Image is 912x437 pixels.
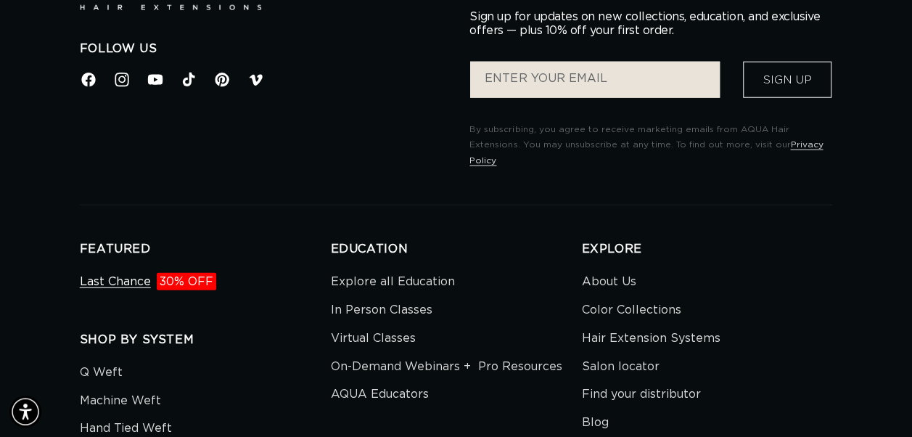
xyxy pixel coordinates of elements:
[80,387,161,415] a: Machine Weft
[331,296,432,324] a: In Person Classes
[469,10,832,38] p: Sign up for updates on new collections, education, and exclusive offers — plus 10% off your first...
[80,242,331,257] h2: FEATURED
[331,271,455,296] a: Explore all Education
[581,296,681,324] a: Color Collections
[839,367,912,437] iframe: Chat Widget
[331,242,582,257] h2: EDUCATION
[331,380,429,409] a: AQUA Educators
[80,271,216,296] a: Last Chance30% OFF
[80,41,448,57] h2: Follow Us
[581,242,832,257] h2: EXPLORE
[331,324,416,353] a: Virtual Classes
[470,62,720,98] input: ENTER YOUR EMAIL
[581,353,659,381] a: Salon locator
[80,332,331,348] h2: SHOP BY SYSTEM
[9,396,41,428] div: Accessibility Menu
[469,122,832,169] p: By subscribing, you agree to receive marketing emails from AQUA Hair Extensions. You may unsubscr...
[581,409,608,437] a: Blog
[157,273,216,290] span: 30% OFF
[80,362,123,387] a: Q Weft
[581,380,700,409] a: Find your distributor
[331,353,562,381] a: On-Demand Webinars + Pro Resources
[743,62,831,98] button: Sign Up
[581,271,636,296] a: About Us
[581,324,720,353] a: Hair Extension Systems
[469,140,823,165] a: Privacy Policy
